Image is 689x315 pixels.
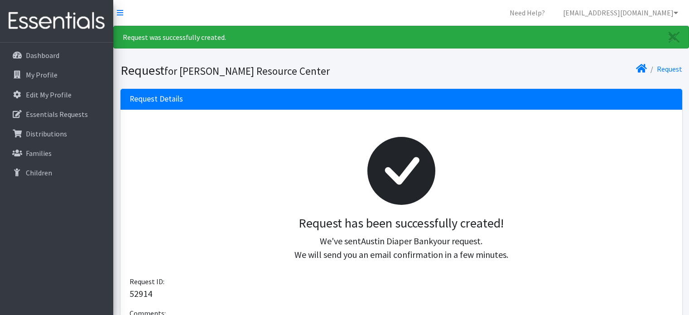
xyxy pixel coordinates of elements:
[4,105,110,123] a: Essentials Requests
[657,64,682,73] a: Request
[26,149,52,158] p: Families
[26,70,58,79] p: My Profile
[4,6,110,36] img: HumanEssentials
[502,4,552,22] a: Need Help?
[4,86,110,104] a: Edit My Profile
[4,164,110,182] a: Children
[113,26,689,48] div: Request was successfully created.
[137,216,666,231] h3: Request has been successfully created!
[4,66,110,84] a: My Profile
[26,110,88,119] p: Essentials Requests
[4,125,110,143] a: Distributions
[26,129,67,138] p: Distributions
[120,63,398,78] h1: Request
[130,277,164,286] span: Request ID:
[556,4,685,22] a: [EMAIL_ADDRESS][DOMAIN_NAME]
[26,168,52,177] p: Children
[660,26,689,48] a: Close
[137,234,666,262] p: We've sent your request. We will send you an email confirmation in a few minutes.
[26,90,72,99] p: Edit My Profile
[4,46,110,64] a: Dashboard
[130,287,673,300] p: 52914
[26,51,59,60] p: Dashboard
[130,94,183,104] h3: Request Details
[4,144,110,162] a: Families
[361,235,433,247] span: Austin Diaper Bank
[164,64,330,78] small: for [PERSON_NAME] Resource Center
